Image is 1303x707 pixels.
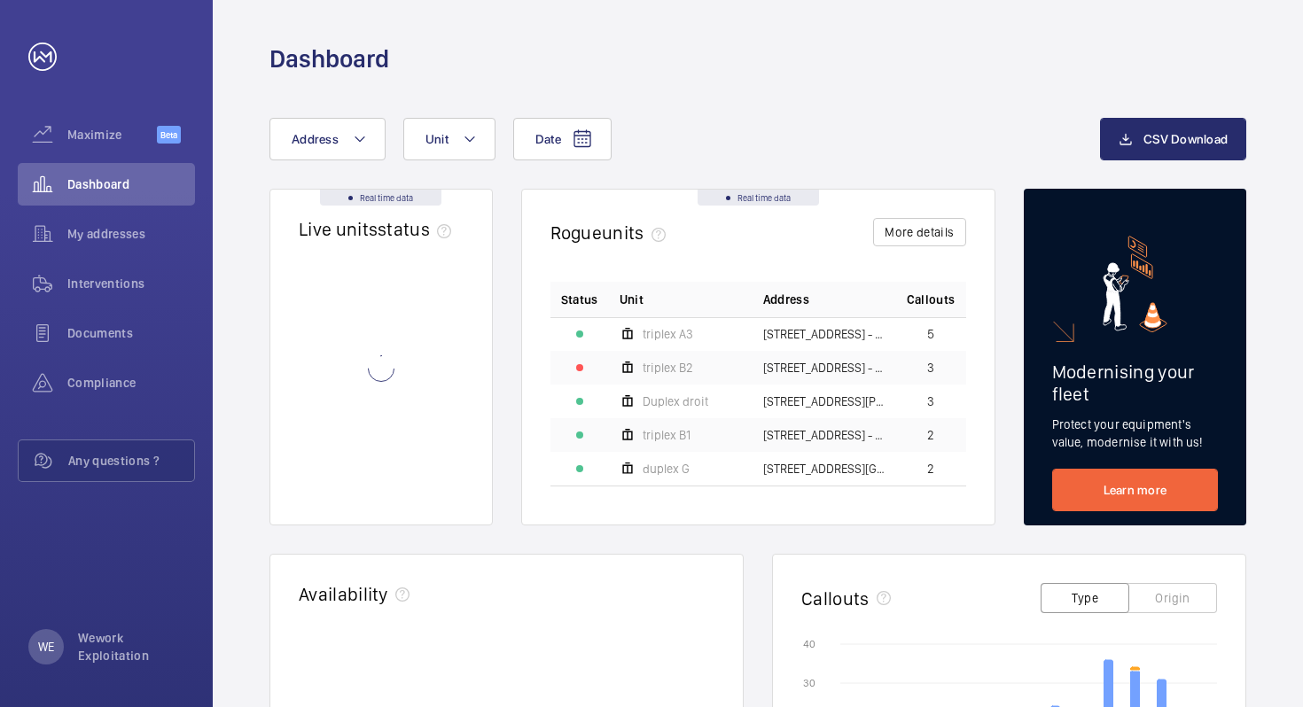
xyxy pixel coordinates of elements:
[67,275,195,292] span: Interventions
[801,587,870,610] h2: Callouts
[68,452,194,470] span: Any questions ?
[1128,583,1217,613] button: Origin
[1143,132,1228,146] span: CSV Download
[78,629,184,664] p: Wework Exploitation
[643,328,693,340] span: triplex A3
[873,218,965,246] button: More details
[157,126,181,144] span: Beta
[927,328,934,340] span: 5
[1100,118,1246,160] button: CSV Download
[292,132,339,146] span: Address
[38,638,54,656] p: WE
[67,175,195,193] span: Dashboard
[763,429,886,441] span: [STREET_ADDRESS] - [STREET_ADDRESS]
[907,291,956,308] span: Callouts
[269,43,389,75] h1: Dashboard
[425,132,449,146] span: Unit
[643,429,691,441] span: triplex B1
[67,126,157,144] span: Maximize
[535,132,561,146] span: Date
[927,429,934,441] span: 2
[927,361,934,374] span: 3
[1052,469,1219,511] a: Learn more
[1103,236,1167,332] img: marketing-card.svg
[698,190,819,206] div: Real time data
[1052,361,1219,405] h2: Modernising your fleet
[643,462,690,475] span: duplex G
[299,583,388,605] h2: Availability
[763,395,886,408] span: [STREET_ADDRESS][PERSON_NAME][PERSON_NAME]
[1052,416,1219,451] p: Protect your equipment's value, modernise it with us!
[67,324,195,342] span: Documents
[927,395,934,408] span: 3
[803,638,815,650] text: 40
[67,225,195,243] span: My addresses
[763,361,886,374] span: [STREET_ADDRESS] - [STREET_ADDRESS]
[643,361,693,374] span: triplex B2
[320,190,441,206] div: Real time data
[763,328,886,340] span: [STREET_ADDRESS] - [STREET_ADDRESS]
[513,118,612,160] button: Date
[378,218,458,240] span: status
[403,118,495,160] button: Unit
[763,291,809,308] span: Address
[803,677,815,689] text: 30
[927,462,934,475] span: 2
[763,462,886,475] span: [STREET_ADDRESS][GEOGRAPHIC_DATA][STREET_ADDRESS]
[550,221,673,244] h2: Rogue
[643,395,708,408] span: Duplex droit
[67,374,195,392] span: Compliance
[620,291,644,308] span: Unit
[1041,583,1129,613] button: Type
[299,218,458,240] h2: Live units
[561,291,598,308] p: Status
[602,221,673,244] span: units
[269,118,386,160] button: Address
